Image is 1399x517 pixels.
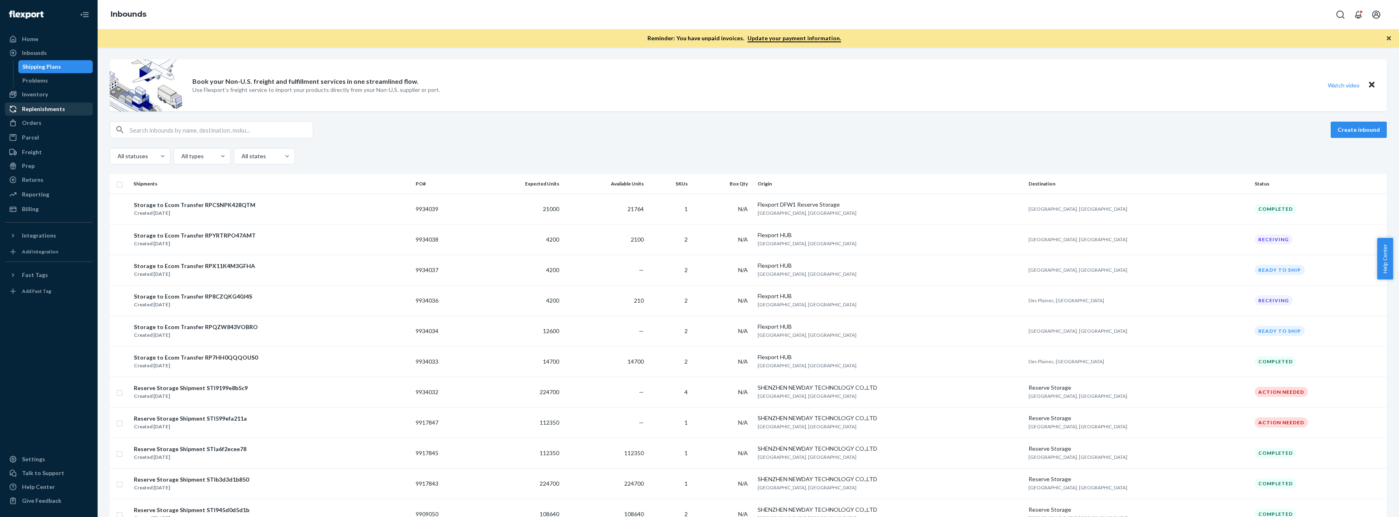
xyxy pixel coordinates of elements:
[758,454,856,460] span: [GEOGRAPHIC_DATA], [GEOGRAPHIC_DATA]
[1029,236,1127,242] span: [GEOGRAPHIC_DATA], [GEOGRAPHIC_DATA]
[111,10,146,19] a: Inbounds
[130,174,412,194] th: Shipments
[738,266,748,273] span: N/A
[76,7,93,23] button: Close Navigation
[628,205,644,212] span: 21764
[134,392,248,400] div: Created [DATE]
[684,266,688,273] span: 2
[1255,478,1297,489] div: Completed
[5,188,93,201] a: Reporting
[22,190,49,199] div: Reporting
[134,331,258,339] div: Created [DATE]
[639,327,644,334] span: —
[134,353,258,362] div: Storage to Ecom Transfer RP7HH0QQQOUS0
[134,301,252,309] div: Created [DATE]
[134,262,255,270] div: Storage to Ecom Transfer RPX11K4M3GFHA
[738,236,748,243] span: N/A
[1029,484,1127,491] span: [GEOGRAPHIC_DATA], [GEOGRAPHIC_DATA]
[639,266,644,273] span: —
[628,358,644,365] span: 14700
[1332,7,1349,23] button: Open Search Box
[134,231,256,240] div: Storage to Ecom Transfer RPYRTRPO47AMT
[1029,506,1248,514] div: Reserve Storage
[684,236,688,243] span: 2
[104,3,153,26] ol: breadcrumbs
[5,116,93,129] a: Orders
[631,236,644,243] span: 2100
[22,205,39,213] div: Billing
[18,60,93,73] a: Shipping Plans
[738,358,748,365] span: N/A
[5,480,93,493] a: Help Center
[192,86,440,94] p: Use Flexport’s freight service to import your products directly from your Non-U.S. supplier or port.
[758,301,856,308] span: [GEOGRAPHIC_DATA], [GEOGRAPHIC_DATA]
[694,174,754,194] th: Box Qty
[546,236,559,243] span: 4200
[22,63,61,71] div: Shipping Plans
[738,388,748,395] span: N/A
[134,384,248,392] div: Reserve Storage Shipment STI9199e8b5c9
[412,377,475,407] td: 9934032
[540,388,559,395] span: 224700
[634,297,644,304] span: 210
[5,88,93,101] a: Inventory
[22,176,44,184] div: Returns
[134,270,255,278] div: Created [DATE]
[639,419,644,426] span: —
[1251,174,1387,194] th: Status
[5,453,93,466] a: Settings
[1350,7,1366,23] button: Open notifications
[134,362,258,370] div: Created [DATE]
[412,255,475,285] td: 9934037
[412,174,475,194] th: PO#
[684,419,688,426] span: 1
[475,174,562,194] th: Expected Units
[134,201,255,209] div: Storage to Ecom Transfer RPCSNPK428QTM
[1323,79,1365,91] button: Watch video
[758,362,856,369] span: [GEOGRAPHIC_DATA], [GEOGRAPHIC_DATA]
[412,468,475,499] td: 9917843
[5,229,93,242] button: Integrations
[1029,393,1127,399] span: [GEOGRAPHIC_DATA], [GEOGRAPHIC_DATA]
[758,201,1022,209] div: Flexport DFW1 Reserve Storage
[758,506,1022,514] div: SHENZHEN NEWDAY TECHNOLOGY CO.,LTD
[412,438,475,468] td: 9917845
[130,122,313,138] input: Search inbounds by name, destination, msku...
[22,49,47,57] div: Inbounds
[747,35,841,42] a: Update your payment information.
[412,316,475,346] td: 9934034
[1377,238,1393,279] button: Help Center
[22,497,61,505] div: Give Feedback
[684,358,688,365] span: 2
[5,467,93,480] a: Talk to Support
[758,271,856,277] span: [GEOGRAPHIC_DATA], [GEOGRAPHIC_DATA]
[758,240,856,247] span: [GEOGRAPHIC_DATA], [GEOGRAPHIC_DATA]
[5,285,93,298] a: Add Fast Tag
[22,231,56,240] div: Integrations
[22,105,65,113] div: Replenishments
[5,33,93,46] a: Home
[134,453,246,461] div: Created [DATE]
[758,414,1022,422] div: SHENZHEN NEWDAY TECHNOLOGY CO.,LTD
[1255,448,1297,458] div: Completed
[1255,356,1297,366] div: Completed
[1029,328,1127,334] span: [GEOGRAPHIC_DATA], [GEOGRAPHIC_DATA]
[540,419,559,426] span: 112350
[546,266,559,273] span: 4200
[738,419,748,426] span: N/A
[540,449,559,456] span: 112350
[1029,475,1248,483] div: Reserve Storage
[684,449,688,456] span: 1
[134,240,256,248] div: Created [DATE]
[543,358,559,365] span: 14700
[412,285,475,316] td: 9934036
[1029,384,1248,392] div: Reserve Storage
[624,449,644,456] span: 112350
[134,292,252,301] div: Storage to Ecom Transfer RP8CZQKG40J4S
[1029,267,1127,273] span: [GEOGRAPHIC_DATA], [GEOGRAPHIC_DATA]
[5,203,93,216] a: Billing
[22,133,39,142] div: Parcel
[624,480,644,487] span: 224700
[758,445,1022,453] div: SHENZHEN NEWDAY TECHNOLOGY CO.,LTD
